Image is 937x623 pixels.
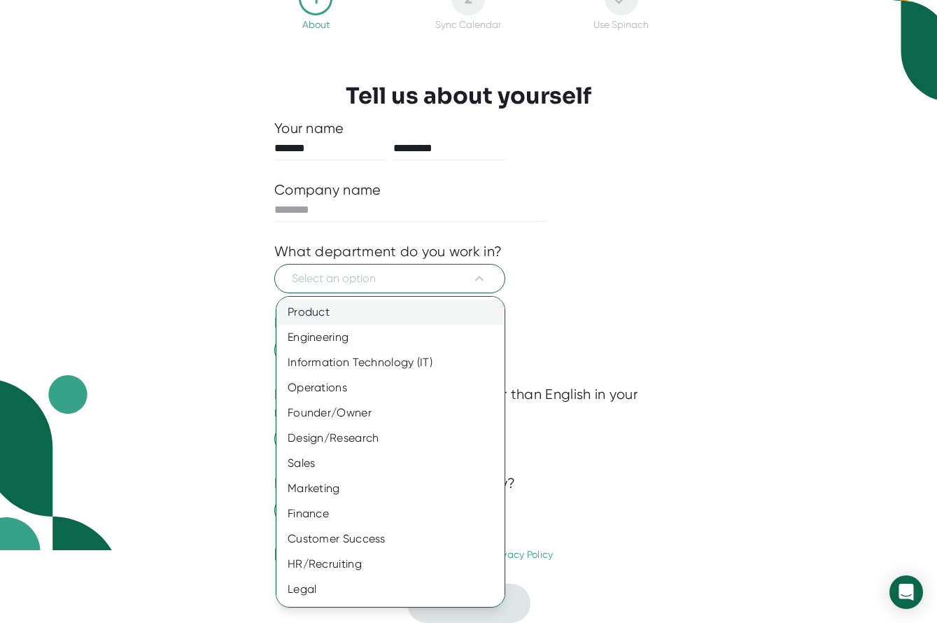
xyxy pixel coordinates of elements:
[276,552,505,577] div: HR/Recruiting
[276,501,505,526] div: Finance
[276,426,505,451] div: Design/Research
[276,577,505,602] div: Legal
[276,350,505,375] div: Information Technology (IT)
[276,526,505,552] div: Customer Success
[276,300,505,325] div: Product
[889,575,923,609] div: Open Intercom Messenger
[276,325,505,350] div: Engineering
[276,476,505,501] div: Marketing
[276,375,505,400] div: Operations
[276,400,505,426] div: Founder/Owner
[276,451,505,476] div: Sales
